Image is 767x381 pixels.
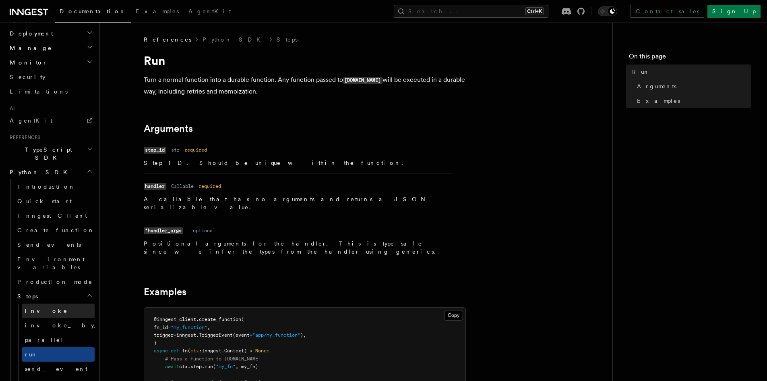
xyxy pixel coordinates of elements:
[216,364,236,369] span: "my_fn"
[17,212,87,219] span: Inngest Client
[25,366,87,372] span: send_event
[144,147,166,154] code: step_id
[14,179,95,194] a: Introduction
[202,348,221,354] span: inngest
[199,348,202,354] span: :
[154,325,168,330] span: fn_id
[25,351,38,358] span: run
[6,146,87,162] span: TypeScript SDK
[300,332,306,338] span: ),
[707,5,761,18] a: Sign Up
[199,332,233,338] span: TriggerEvent
[154,316,196,322] span: @inngest_client
[6,29,53,37] span: Deployment
[171,183,194,189] dd: Callable
[632,68,650,76] span: Run
[136,8,179,15] span: Examples
[637,97,680,105] span: Examples
[14,237,95,252] a: Send events
[14,275,95,289] a: Production mode
[631,5,704,18] a: Contact sales
[154,348,168,354] span: async
[205,364,213,369] span: run
[6,142,95,165] button: TypeScript SDK
[634,94,751,108] a: Examples
[188,8,231,15] span: AgentKit
[14,252,95,275] a: Environment variables
[525,7,544,15] kbd: Ctrl+K
[190,348,199,354] span: ctx
[165,364,179,369] span: await
[6,84,95,99] a: Limitations
[6,41,95,55] button: Manage
[207,325,210,330] span: ,
[154,332,174,338] span: trigger
[55,2,131,23] a: Documentation
[131,2,184,22] a: Examples
[190,364,202,369] span: step
[144,74,466,97] p: Turn a normal function into a durable function. Any function passed to will be executed in a dura...
[444,310,463,321] button: Copy
[22,362,95,376] a: send_event
[22,304,95,318] a: invoke
[60,8,126,15] span: Documentation
[598,6,617,16] button: Toggle dark mode
[6,58,48,67] span: Monitor
[250,332,252,338] span: =
[25,337,63,343] span: parallel
[247,348,252,354] span: ->
[14,289,95,304] button: Steps
[629,52,751,65] h4: On this page
[165,356,261,362] span: # Pass a function to [DOMAIN_NAME]
[154,340,157,346] span: )
[198,183,221,189] dd: required
[171,147,180,153] dd: str
[10,88,68,95] span: Limitations
[14,194,95,208] a: Quick start
[188,364,190,369] span: .
[6,44,52,52] span: Manage
[193,227,215,234] dd: optional
[196,316,199,322] span: .
[202,364,205,369] span: .
[14,223,95,237] a: Create function
[17,256,85,271] span: Environment variables
[17,279,93,285] span: Production mode
[144,286,186,298] a: Examples
[224,348,247,354] span: Context)
[22,347,95,362] a: run
[182,348,188,354] span: fn
[14,292,38,300] span: Steps
[252,332,300,338] span: "app/my_function"
[22,333,95,347] a: parallel
[10,74,45,80] span: Security
[144,195,453,211] p: A callable that has no arguments and returns a JSON serializable value.
[343,77,382,84] code: [DOMAIN_NAME]
[394,5,548,18] button: Search...Ctrl+K
[277,35,298,44] a: Steps
[144,53,466,68] h1: Run
[6,70,95,84] a: Security
[174,332,176,338] span: =
[10,117,52,124] span: AgentKit
[22,318,95,333] a: invoke_by_id
[184,147,207,153] dd: required
[241,316,244,322] span: (
[144,227,183,234] code: *handler_args
[188,348,190,354] span: (
[179,364,188,369] span: ctx
[144,159,453,167] p: Step ID. Should be unique within the function.
[171,348,179,354] span: def
[6,113,95,128] a: AgentKit
[6,26,95,41] button: Deployment
[213,364,216,369] span: (
[176,332,199,338] span: inngest.
[6,168,72,176] span: Python SDK
[144,239,453,256] p: Positional arguments for the handler. This is type-safe since we infer the types from the handler...
[171,325,207,330] span: "my_function"
[629,65,751,79] a: Run
[17,183,75,190] span: Introduction
[6,165,95,179] button: Python SDK
[184,2,236,22] a: AgentKit
[168,325,171,330] span: =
